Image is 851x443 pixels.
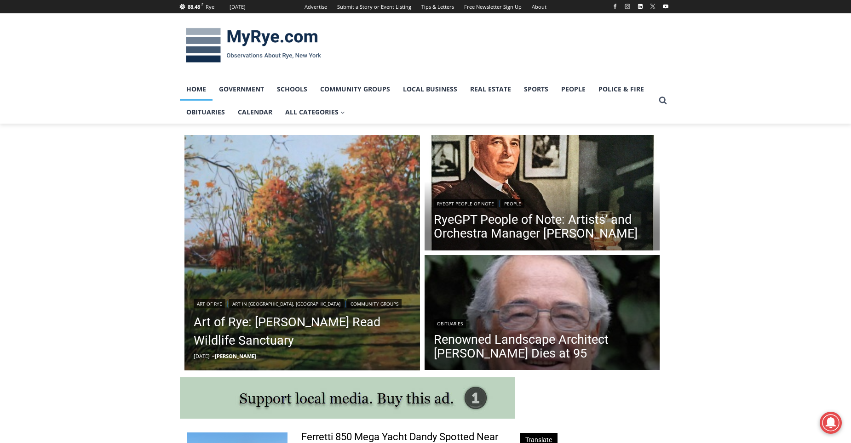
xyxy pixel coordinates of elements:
a: Community Groups [347,299,402,308]
a: RyeGPT People of Note [434,199,497,208]
a: People [501,199,524,208]
nav: Primary Navigation [180,78,655,124]
a: Art in [GEOGRAPHIC_DATA], [GEOGRAPHIC_DATA] [229,299,344,308]
span: F [201,2,203,7]
a: Real Estate [464,78,517,101]
a: Local Business [397,78,464,101]
img: Obituary - Peter George Rolland [425,255,660,373]
a: Calendar [231,101,279,124]
a: RyeGPT People of Note: Artists’ and Orchestra Manager [PERSON_NAME] [434,213,651,240]
a: Linkedin [635,1,646,12]
img: (PHOTO: Lord Calvert Whiskey ad, featuring Arthur Judson, 1946. Public Domain.) [425,135,660,253]
a: Read More Renowned Landscape Architect Peter Rolland Dies at 95 [425,255,660,373]
a: Read More RyeGPT People of Note: Artists’ and Orchestra Manager Arthur Judson [425,135,660,253]
div: | | [194,297,411,308]
time: [DATE] [194,352,210,359]
div: | [434,197,651,208]
img: MyRye.com [180,22,327,69]
a: YouTube [660,1,671,12]
div: Rye [206,3,214,11]
span: All Categories [285,107,345,117]
a: Sports [517,78,555,101]
button: View Search Form [655,92,671,109]
a: All Categories [279,101,351,124]
a: Instagram [622,1,633,12]
a: People [555,78,592,101]
a: Community Groups [314,78,397,101]
a: Government [213,78,270,101]
span: 88.48 [188,3,200,10]
a: Obituaries [180,101,231,124]
a: Police & Fire [592,78,650,101]
a: Schools [270,78,314,101]
img: support local media, buy this ad [180,377,515,419]
a: Home [180,78,213,101]
a: [PERSON_NAME] [215,352,256,359]
div: [DATE] [230,3,246,11]
a: Facebook [609,1,621,12]
a: Art of Rye: [PERSON_NAME] Read Wildlife Sanctuary [194,313,411,350]
span: – [212,352,215,359]
a: Art of Rye [194,299,225,308]
a: Read More Art of Rye: Edith G. Read Wildlife Sanctuary [184,135,420,370]
a: Obituaries [434,319,466,328]
img: (PHOTO: Edith G. Read Wildlife Sanctuary (Acrylic 12x24). Trail along Playland Lake. By Elizabeth... [184,135,420,370]
a: X [647,1,658,12]
a: Renowned Landscape Architect [PERSON_NAME] Dies at 95 [434,333,651,360]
